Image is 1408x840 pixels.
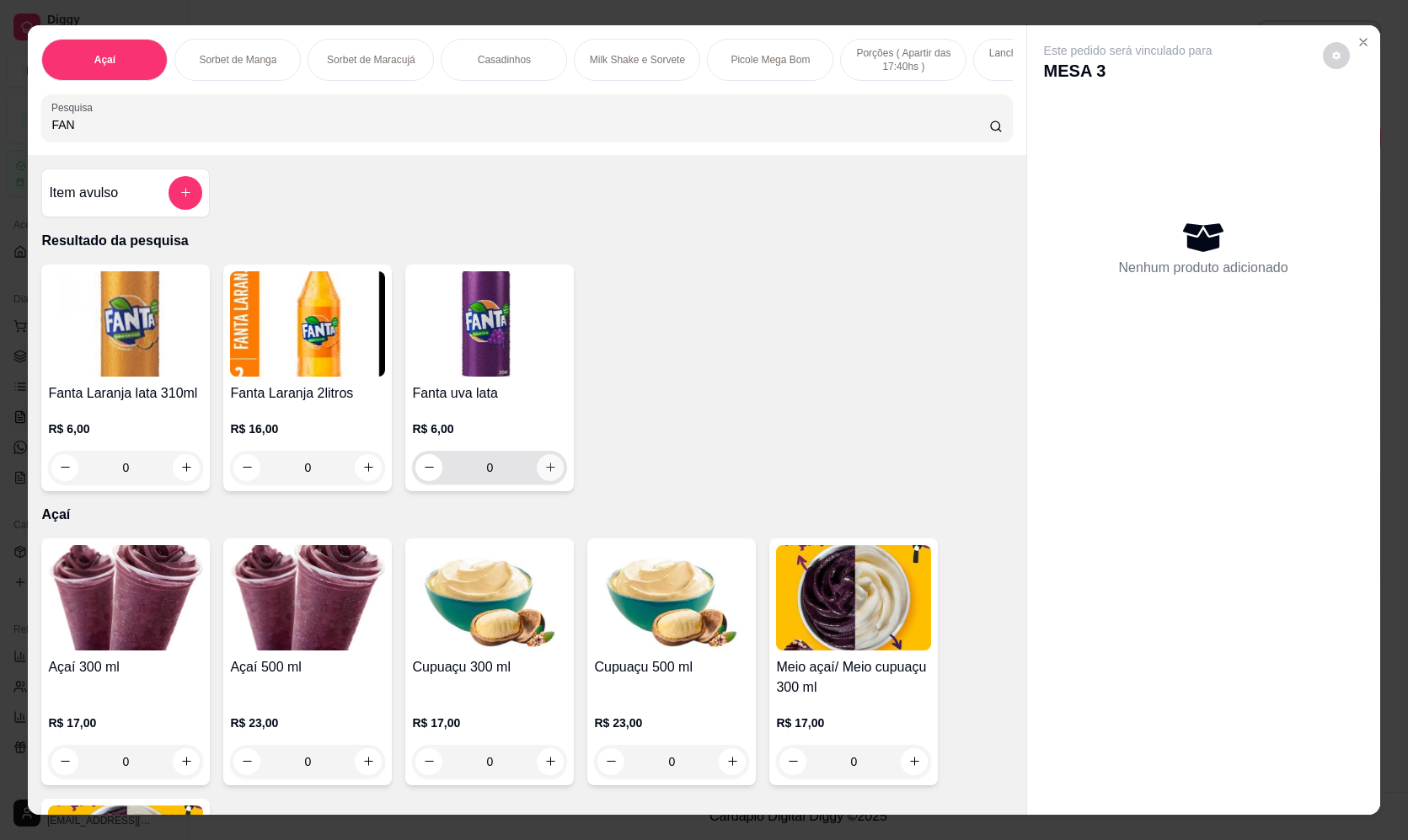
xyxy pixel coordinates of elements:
button: decrease-product-quantity [415,454,442,481]
h4: Fanta Laranja lata 310ml [48,383,203,404]
h4: Cupuaçu 300 ml [412,657,567,677]
p: R$ 16,00 [230,420,385,437]
p: Porções ( Apartir das 17:40hs ) [854,46,952,73]
h4: Açaí 300 ml [48,657,203,677]
p: Casadinhos [478,53,531,67]
label: Pesquisa [51,100,99,115]
h4: Meio açaí/ Meio cupuaçu 300 ml [776,657,931,698]
img: product-image [412,271,567,377]
h4: Fanta uva lata [412,383,567,404]
h4: Item avulso [49,183,118,203]
button: decrease-product-quantity [51,454,78,481]
img: product-image [48,545,203,650]
img: product-image [48,271,203,377]
h4: Cupuaçu 500 ml [594,657,749,677]
p: R$ 6,00 [412,420,567,437]
button: increase-product-quantity [355,454,382,481]
p: Sorbet de Manga [199,53,276,67]
p: Lanches ( Aparitr das 17:40hs ) [988,46,1085,73]
p: R$ 17,00 [48,714,203,731]
button: increase-product-quantity [537,454,564,481]
h4: Açaí 500 ml [230,657,385,677]
p: R$ 17,00 [776,714,931,731]
button: increase-product-quantity [173,454,200,481]
img: product-image [776,545,931,650]
p: Açaí [41,505,1012,525]
h4: Fanta Laranja 2litros [230,383,385,404]
p: R$ 23,00 [594,714,749,731]
p: Nenhum produto adicionado [1119,258,1288,278]
img: product-image [230,545,385,650]
button: decrease-product-quantity [233,454,260,481]
p: R$ 17,00 [412,714,567,731]
p: Sorbet de Maracujá [327,53,415,67]
p: Este pedido será vinculado para [1044,42,1213,59]
button: decrease-product-quantity [1323,42,1350,69]
img: product-image [594,545,749,650]
img: product-image [412,545,567,650]
button: add-separate-item [169,176,202,210]
p: Açaí [94,53,115,67]
p: R$ 6,00 [48,420,203,437]
img: product-image [230,271,385,377]
input: Pesquisa [51,116,988,133]
p: MESA 3 [1044,59,1213,83]
button: Close [1350,29,1377,56]
p: Resultado da pesquisa [41,231,1012,251]
p: Milk Shake e Sorvete [590,53,685,67]
p: Picole Mega Bom [731,53,810,67]
p: R$ 23,00 [230,714,385,731]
